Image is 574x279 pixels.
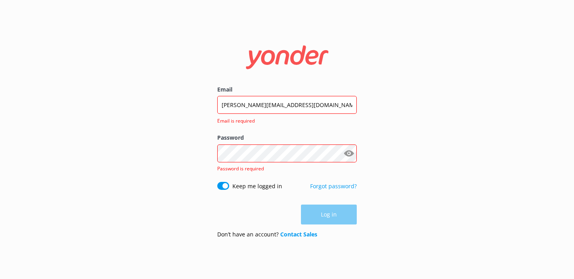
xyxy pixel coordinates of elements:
[280,230,317,238] a: Contact Sales
[217,230,317,239] p: Don’t have an account?
[232,182,282,191] label: Keep me logged in
[217,133,357,142] label: Password
[310,182,357,190] a: Forgot password?
[217,85,357,94] label: Email
[341,145,357,161] button: Show password
[217,96,357,114] input: user@emailaddress.com
[217,165,264,172] span: Password is required
[217,117,352,125] span: Email is required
